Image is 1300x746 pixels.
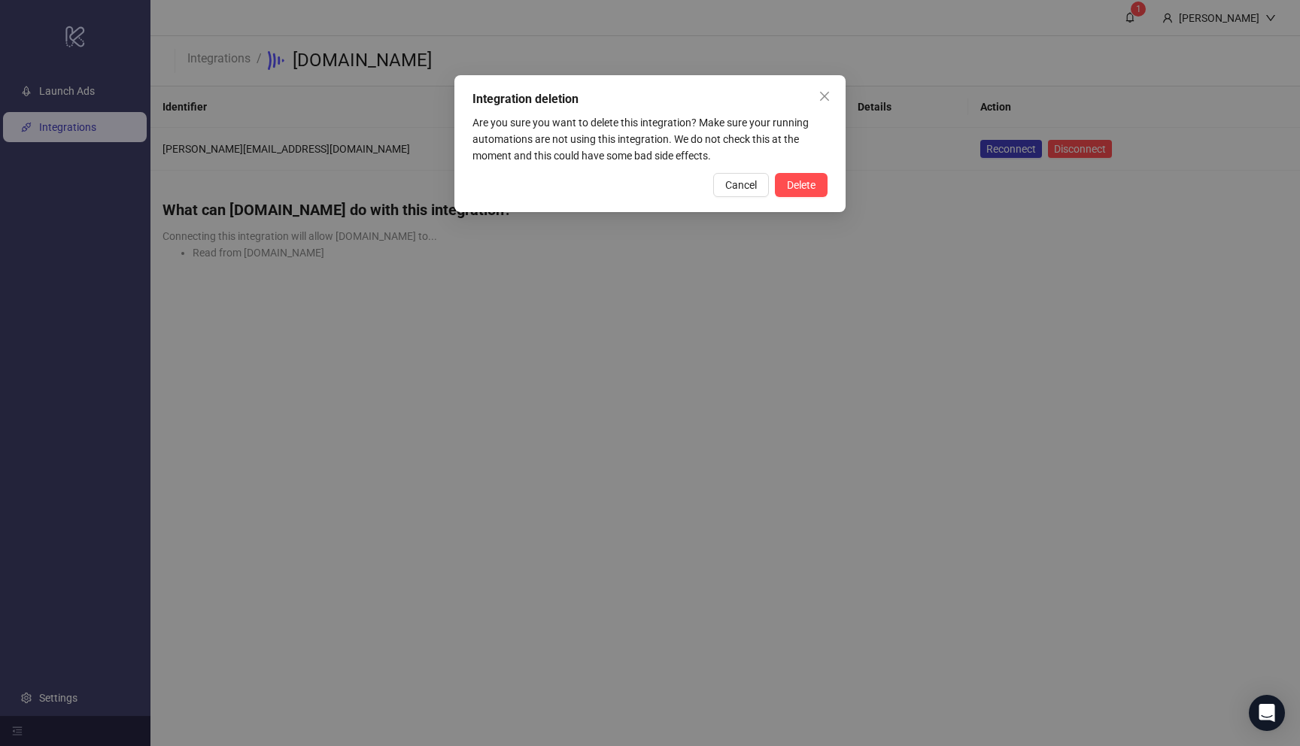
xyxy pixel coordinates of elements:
[812,84,837,108] button: Close
[725,179,757,191] span: Cancel
[787,179,816,191] span: Delete
[775,173,828,197] button: Delete
[472,114,828,164] div: Are you sure you want to delete this integration? Make sure your running automations are not usin...
[713,173,769,197] button: Cancel
[472,90,828,108] div: Integration deletion
[819,90,831,102] span: close
[1249,695,1285,731] div: Open Intercom Messenger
